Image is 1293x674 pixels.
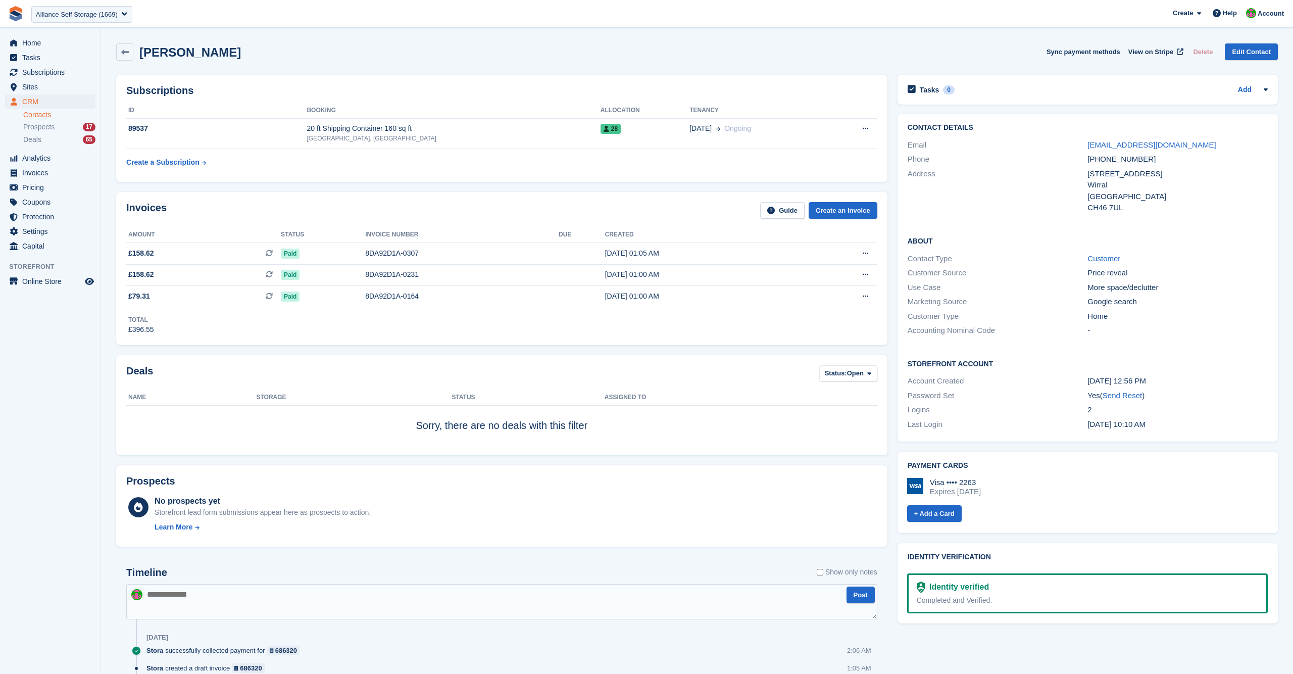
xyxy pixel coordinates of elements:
div: Use Case [908,282,1088,294]
h2: About [908,235,1268,246]
h2: Prospects [126,475,175,487]
th: Tenancy [689,103,829,119]
span: Online Store [22,274,83,288]
img: stora-icon-8386f47178a22dfd0bd8f6a31ec36ba5ce8667c1dd55bd0f319d3a0aa187defe.svg [8,6,23,21]
div: 2 [1087,404,1268,416]
div: 1:05 AM [847,663,871,673]
span: £158.62 [128,248,154,259]
a: menu [5,239,95,253]
div: Account Created [908,375,1088,387]
a: Send Reset [1103,391,1142,400]
span: Deals [23,135,41,145]
div: 8DA92D1A-0164 [365,291,559,302]
div: More space/declutter [1087,282,1268,294]
h2: Identity verification [908,553,1268,561]
a: menu [5,180,95,195]
div: [DATE] 01:00 AM [605,291,801,302]
div: Yes [1087,390,1268,402]
span: Home [22,36,83,50]
div: £396.55 [128,324,154,335]
a: [EMAIL_ADDRESS][DOMAIN_NAME] [1087,140,1216,149]
h2: [PERSON_NAME] [139,45,241,59]
a: menu [5,166,95,180]
span: Coupons [22,195,83,209]
span: Stora [146,663,163,673]
span: Paid [281,249,300,259]
th: Status [452,390,604,406]
th: Created [605,227,801,243]
div: 65 [83,135,95,144]
div: Identity verified [925,581,989,593]
div: Completed and Verified. [917,595,1258,606]
div: CH46 7UL [1087,202,1268,214]
th: Status [281,227,365,243]
a: Create an Invoice [809,202,877,219]
div: Wirral [1087,179,1268,191]
a: Customer [1087,254,1120,263]
span: Create [1173,8,1193,18]
h2: Payment cards [908,462,1268,470]
span: Protection [22,210,83,224]
button: Status: Open [819,365,877,382]
div: [GEOGRAPHIC_DATA] [1087,191,1268,203]
h2: Subscriptions [126,85,877,97]
div: Create a Subscription [126,157,200,168]
a: 686320 [267,646,300,655]
a: menu [5,210,95,224]
span: Open [847,368,864,378]
span: Help [1223,8,1237,18]
a: Guide [760,202,805,219]
button: Delete [1189,43,1217,60]
div: Email [908,139,1088,151]
div: Last Login [908,419,1088,430]
th: Storage [256,390,452,406]
span: 28 [601,124,621,134]
h2: Timeline [126,567,167,579]
div: Logins [908,404,1088,416]
div: No prospects yet [155,495,371,507]
span: Analytics [22,151,83,165]
a: menu [5,65,95,79]
span: View on Stripe [1128,47,1173,57]
div: 686320 [240,663,262,673]
div: 8DA92D1A-0231 [365,269,559,280]
span: [DATE] [689,123,712,134]
div: Price reveal [1087,267,1268,279]
div: [DATE] 01:05 AM [605,248,801,259]
a: Create a Subscription [126,153,206,172]
img: Identity Verification Ready [917,582,925,593]
time: 2025-06-06 09:10:57 UTC [1087,420,1146,428]
a: Learn More [155,522,371,533]
a: Prospects 17 [23,122,95,132]
span: Account [1258,9,1284,19]
a: menu [5,51,95,65]
div: 686320 [275,646,297,655]
a: Edit Contact [1225,43,1278,60]
div: Accounting Nominal Code [908,325,1088,336]
div: Total [128,315,154,324]
a: menu [5,94,95,109]
a: Preview store [83,275,95,287]
a: View on Stripe [1124,43,1185,60]
h2: Contact Details [908,124,1268,132]
div: 0 [943,85,955,94]
a: 686320 [232,663,265,673]
span: Subscriptions [22,65,83,79]
img: Visa Logo [907,478,923,494]
button: Post [847,587,875,603]
span: Ongoing [724,124,751,132]
div: Address [908,168,1088,214]
div: [DATE] 01:00 AM [605,269,801,280]
span: Settings [22,224,83,238]
div: 20 ft Shipping Container 160 sq ft [307,123,600,134]
div: 17 [83,123,95,131]
a: Add [1238,84,1252,96]
span: Prospects [23,122,55,132]
th: Amount [126,227,281,243]
span: Invoices [22,166,83,180]
div: Contact Type [908,253,1088,265]
button: Sync payment methods [1047,43,1120,60]
h2: Tasks [920,85,939,94]
div: Expires [DATE] [930,487,981,496]
th: Name [126,390,256,406]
